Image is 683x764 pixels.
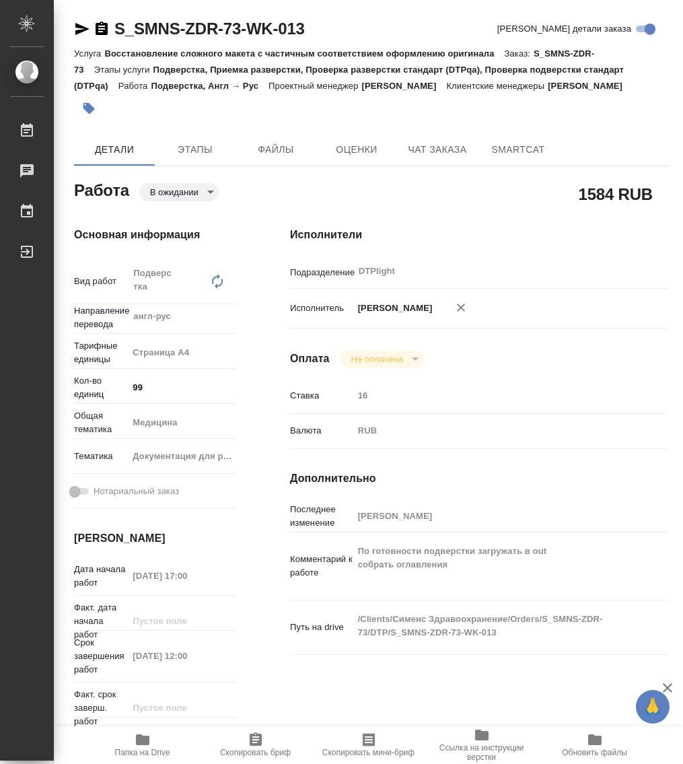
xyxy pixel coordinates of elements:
[82,141,147,158] span: Детали
[290,351,330,367] h4: Оплата
[74,65,624,91] p: Подверстка, Приемка разверстки, Проверка разверстки стандарт (DTPqa), Проверка подверстки стандар...
[94,485,179,498] span: Нотариальный заказ
[74,94,104,123] button: Добавить тэг
[74,275,128,288] p: Вид работ
[486,141,550,158] span: SmartCat
[74,688,128,728] p: Факт. срок заверш. работ
[151,81,268,91] p: Подверстка, Англ → Рус
[579,182,653,205] h2: 1584 RUB
[94,65,153,75] p: Этапы услуги
[163,141,227,158] span: Этапы
[74,636,128,676] p: Срок завершения работ
[324,141,389,158] span: Оценки
[353,608,637,644] textarea: /Clients/Сименс Здравоохранение/Orders/S_SMNS-ZDR-73/DTP/S_SMNS-ZDR-73-WK-013
[74,374,128,401] p: Кол-во единиц
[290,621,353,634] p: Путь на drive
[74,339,128,366] p: Тарифные единицы
[74,450,128,463] p: Тематика
[548,81,633,91] p: [PERSON_NAME]
[74,304,128,331] p: Направление перевода
[505,48,534,59] p: Заказ:
[538,726,651,764] button: Обновить файлы
[128,341,250,364] div: Страница А4
[74,409,128,436] p: Общая тематика
[128,378,236,397] input: ✎ Введи что-нибудь
[353,419,637,442] div: RUB
[290,503,353,530] p: Последнее изменение
[446,293,476,322] button: Удалить исполнителя
[353,506,637,526] input: Пустое поле
[199,726,312,764] button: Скопировать бриф
[244,141,308,158] span: Файлы
[74,530,236,547] h4: [PERSON_NAME]
[362,81,447,91] p: [PERSON_NAME]
[425,726,538,764] button: Ссылка на инструкции верстки
[139,183,219,201] div: В ожидании
[268,81,361,91] p: Проектный менеджер
[115,748,170,757] span: Папка на Drive
[405,141,470,158] span: Чат заказа
[353,386,637,405] input: Пустое поле
[74,563,128,590] p: Дата начала работ
[220,748,291,757] span: Скопировать бриф
[128,411,250,434] div: Медицина
[114,20,305,38] a: S_SMNS-ZDR-73-WK-013
[290,302,353,315] p: Исполнитель
[641,693,664,721] span: 🙏
[94,21,110,37] button: Скопировать ссылку
[290,553,353,580] p: Комментарий к работе
[322,748,415,757] span: Скопировать мини-бриф
[128,611,236,631] input: Пустое поле
[340,350,423,368] div: В ожидании
[353,540,637,590] textarea: По готовности подверстки загружать в out собрать оглавления
[74,601,128,641] p: Факт. дата начала работ
[74,48,104,59] p: Услуга
[353,302,433,315] p: [PERSON_NAME]
[128,698,236,718] input: Пустое поле
[446,81,548,91] p: Клиентские менеджеры
[290,389,353,403] p: Ставка
[290,471,668,487] h4: Дополнительно
[290,266,353,279] p: Подразделение
[74,177,129,201] h2: Работа
[636,690,670,724] button: 🙏
[128,566,236,586] input: Пустое поле
[74,21,90,37] button: Скопировать ссылку для ЯМессенджера
[86,726,199,764] button: Папка на Drive
[146,186,203,198] button: В ожидании
[74,227,236,243] h4: Основная информация
[562,748,627,757] span: Обновить файлы
[290,424,353,438] p: Валюта
[104,48,504,59] p: Восстановление сложного макета с частичным соответствием оформлению оригинала
[347,353,407,365] button: Не оплачена
[497,22,631,36] span: [PERSON_NAME] детали заказа
[128,445,250,468] div: Документация для рег. органов
[312,726,425,764] button: Скопировать мини-бриф
[118,81,151,91] p: Работа
[74,723,128,763] p: Срок завершения услуги
[290,227,668,243] h4: Исполнители
[433,743,530,762] span: Ссылка на инструкции верстки
[128,646,236,666] input: Пустое поле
